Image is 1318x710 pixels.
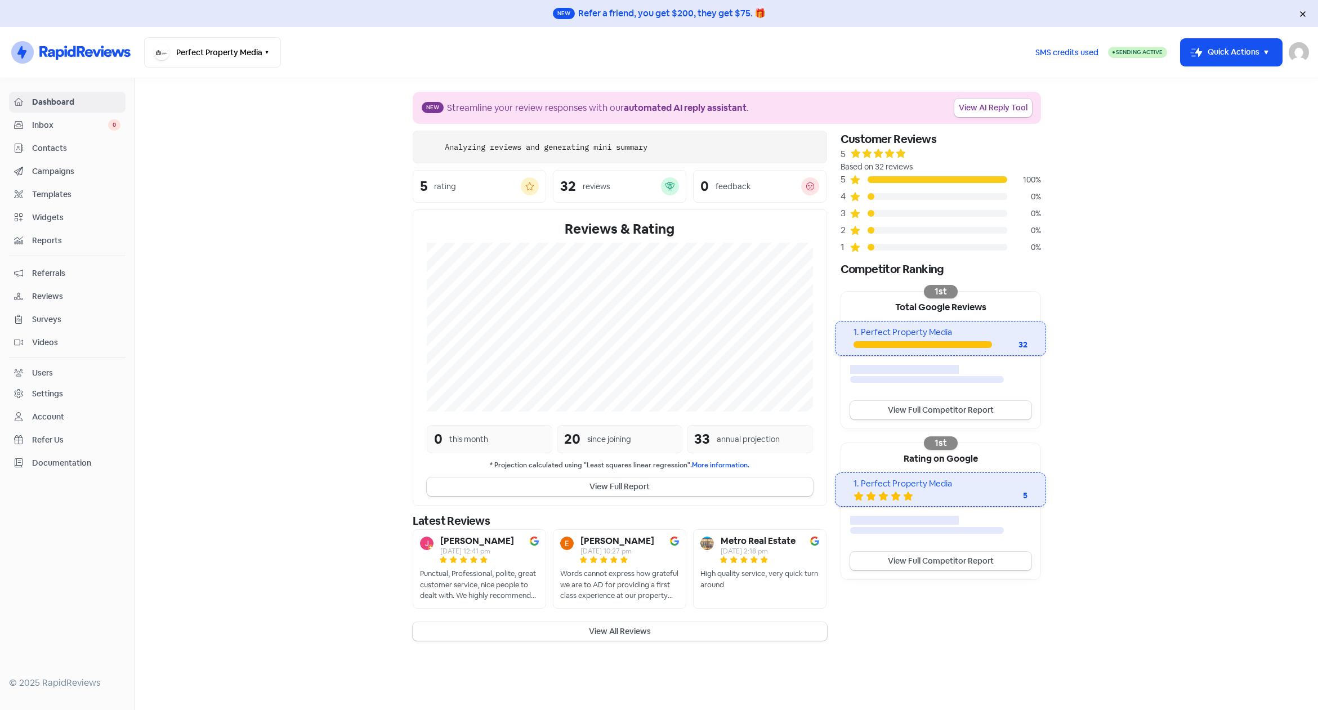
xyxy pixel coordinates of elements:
div: 3 [841,207,850,220]
span: Templates [32,189,120,200]
div: annual projection [717,434,780,445]
div: reviews [583,181,610,193]
div: 1. Perfect Property Media [854,477,1027,490]
a: More information. [692,461,749,470]
div: 0 [434,429,443,449]
div: Based on 32 reviews [841,161,1041,173]
div: 2 [841,224,850,237]
a: Dashboard [9,92,126,113]
div: 32 [560,180,576,193]
div: © 2025 RapidReviews [9,676,126,690]
div: 0% [1007,208,1041,220]
a: Referrals [9,263,126,284]
div: 20 [564,429,580,449]
div: Total Google Reviews [841,292,1040,321]
a: Sending Active [1108,46,1167,59]
div: since joining [587,434,631,445]
div: 1st [924,285,958,298]
div: [DATE] 12:41 pm [440,548,514,555]
div: Analyzing reviews and generating mini summary [445,141,647,153]
span: Surveys [32,314,120,325]
img: User [1289,42,1309,62]
a: Users [9,363,126,383]
a: Inbox 0 [9,115,126,136]
a: Settings [9,383,126,404]
div: 4 [841,190,850,203]
div: Refer a friend, you get $200, they get $75. 🎁 [578,7,766,20]
div: Punctual, Professional, polite, great customer service, nice people to dealt with. We highly reco... [420,568,539,601]
a: 32reviews [553,170,686,203]
span: SMS credits used [1035,47,1098,59]
a: Widgets [9,207,126,228]
div: Customer Reviews [841,131,1041,148]
button: Perfect Property Media [144,37,281,68]
img: Image [670,537,679,546]
a: 5rating [413,170,546,203]
div: Account [32,411,64,423]
div: 0 [700,180,709,193]
span: Sending Active [1116,48,1163,56]
div: Users [32,367,53,379]
span: Referrals [32,267,120,279]
img: Avatar [700,537,714,550]
a: Account [9,407,126,427]
div: Words cannot express how grateful we are to AD for providing a first class experience at our prop... [560,568,679,601]
img: Avatar [420,537,434,550]
div: 5 [982,490,1027,502]
div: 100% [1007,174,1041,186]
a: Reviews [9,286,126,307]
img: Image [530,537,539,546]
div: 5 [420,180,427,193]
a: Templates [9,184,126,205]
span: Contacts [32,142,120,154]
div: 5 [841,173,850,186]
img: Avatar [560,537,574,550]
button: Quick Actions [1181,39,1282,66]
a: View AI Reply Tool [954,99,1032,117]
div: Rating on Google [841,443,1040,472]
div: Latest Reviews [413,512,827,529]
div: [DATE] 2:18 pm [721,548,796,555]
div: Reviews & Rating [427,219,813,239]
a: SMS credits used [1026,46,1108,57]
span: New [553,8,575,19]
iframe: chat widget [1271,665,1307,699]
a: Campaigns [9,161,126,182]
a: Surveys [9,309,126,330]
b: automated AI reply assistant [624,102,747,114]
div: 0% [1007,225,1041,236]
small: * Projection calculated using "Least squares linear regression". [427,460,813,471]
span: 0 [108,119,120,131]
div: 1. Perfect Property Media [854,326,1027,339]
b: [PERSON_NAME] [580,537,654,546]
span: Campaigns [32,166,120,177]
span: Inbox [32,119,108,131]
span: Reports [32,235,120,247]
a: Videos [9,332,126,353]
span: Widgets [32,212,120,224]
span: Refer Us [32,434,120,446]
a: Reports [9,230,126,251]
div: High quality service, very quick turn around [700,568,819,590]
span: Videos [32,337,120,349]
div: 1st [924,436,958,450]
span: Documentation [32,457,120,469]
a: Documentation [9,453,126,474]
b: [PERSON_NAME] [440,537,514,546]
a: Contacts [9,138,126,159]
div: rating [434,181,456,193]
div: 1 [841,240,850,254]
button: View All Reviews [413,622,827,641]
div: [DATE] 10:27 pm [580,548,654,555]
div: 0% [1007,191,1041,203]
a: View Full Competitor Report [850,552,1031,570]
a: View Full Competitor Report [850,401,1031,419]
div: 0% [1007,242,1041,253]
div: Streamline your review responses with our . [447,101,749,115]
div: 33 [694,429,710,449]
img: Image [810,537,819,546]
a: 0feedback [693,170,826,203]
span: Dashboard [32,96,120,108]
b: Metro Real Estate [721,537,796,546]
div: 5 [841,148,846,161]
